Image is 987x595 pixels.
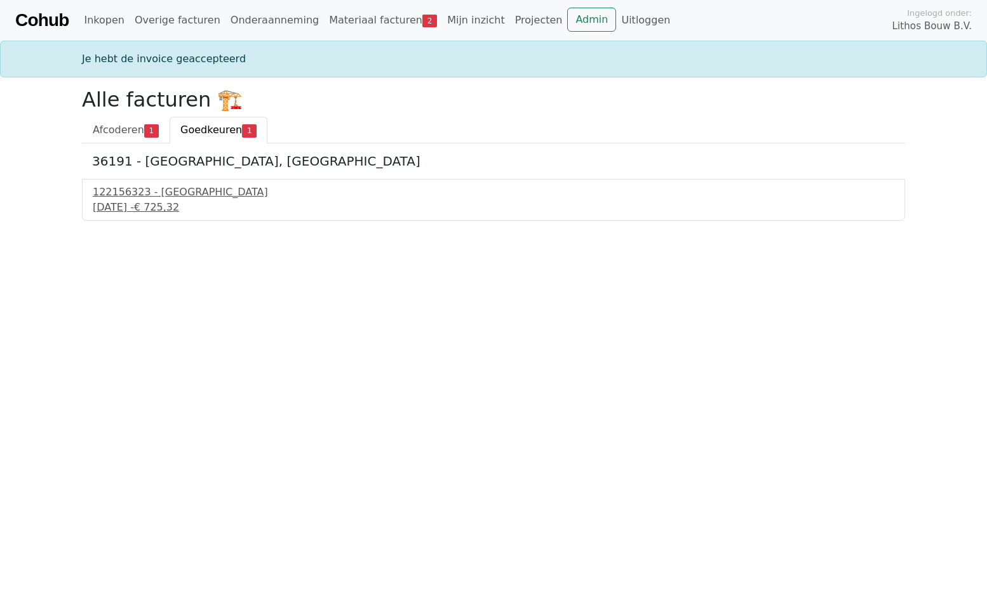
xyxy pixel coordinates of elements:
a: Mijn inzicht [442,8,510,33]
a: Onderaanneming [225,8,324,33]
a: Materiaal facturen2 [324,8,442,33]
a: Inkopen [79,8,129,33]
span: Ingelogd onder: [907,7,972,19]
div: Je hebt de invoice geaccepteerd [74,51,913,67]
span: Afcoderen [93,124,144,136]
span: € 725,32 [134,201,179,213]
span: Lithos Bouw B.V. [892,19,972,34]
a: Overige facturen [130,8,225,33]
a: Admin [567,8,616,32]
span: 1 [144,124,159,137]
a: Afcoderen1 [82,117,170,143]
a: Projecten [510,8,568,33]
a: 122156323 - [GEOGRAPHIC_DATA][DATE] -€ 725,32 [93,185,894,215]
h5: 36191 - [GEOGRAPHIC_DATA], [GEOGRAPHIC_DATA] [92,154,895,169]
span: Goedkeuren [180,124,242,136]
a: Goedkeuren1 [170,117,267,143]
div: 122156323 - [GEOGRAPHIC_DATA] [93,185,894,200]
a: Cohub [15,5,69,36]
h2: Alle facturen 🏗️ [82,88,905,112]
span: 1 [242,124,257,137]
a: Uitloggen [616,8,675,33]
span: 2 [422,15,437,27]
div: [DATE] - [93,200,894,215]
